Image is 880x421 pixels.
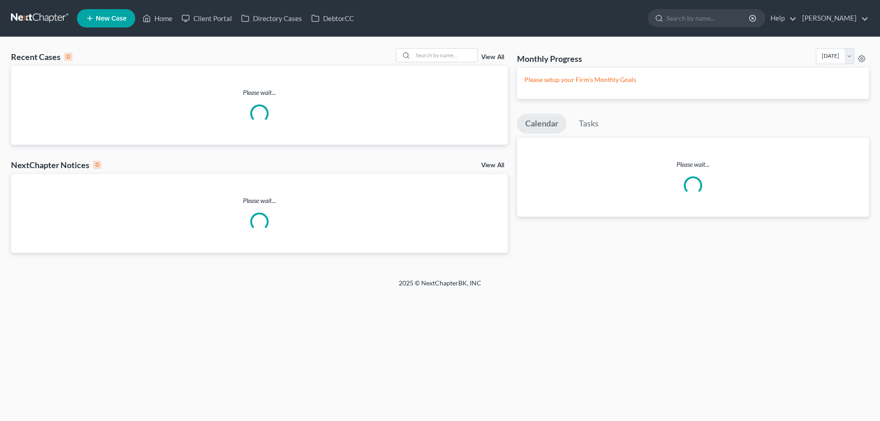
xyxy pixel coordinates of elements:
[571,114,607,134] a: Tasks
[413,49,477,62] input: Search by name...
[11,51,72,62] div: Recent Cases
[11,159,101,170] div: NextChapter Notices
[766,10,797,27] a: Help
[666,10,750,27] input: Search by name...
[307,10,358,27] a: DebtorCC
[93,161,101,169] div: 0
[64,53,72,61] div: 0
[179,279,701,295] div: 2025 © NextChapterBK, INC
[517,160,869,169] p: Please wait...
[524,75,862,84] p: Please setup your Firm's Monthly Goals
[797,10,869,27] a: [PERSON_NAME]
[11,196,508,205] p: Please wait...
[517,114,566,134] a: Calendar
[481,54,504,60] a: View All
[138,10,177,27] a: Home
[11,88,508,97] p: Please wait...
[481,162,504,169] a: View All
[236,10,307,27] a: Directory Cases
[96,15,126,22] span: New Case
[177,10,236,27] a: Client Portal
[517,53,582,64] h3: Monthly Progress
